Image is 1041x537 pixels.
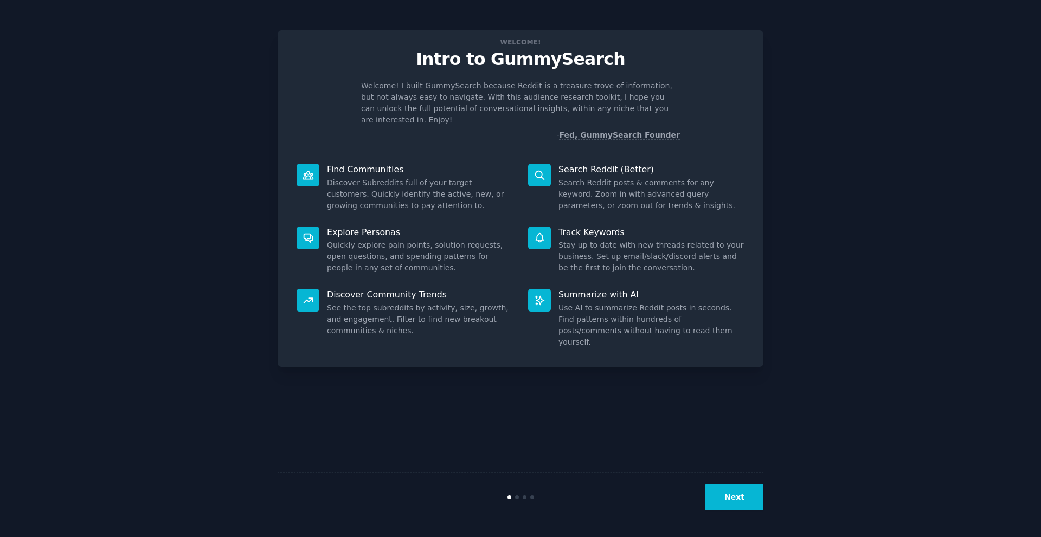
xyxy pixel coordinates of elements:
a: Fed, GummySearch Founder [559,131,680,140]
p: Summarize with AI [558,289,744,300]
p: Find Communities [327,164,513,175]
dd: See the top subreddits by activity, size, growth, and engagement. Filter to find new breakout com... [327,302,513,337]
dd: Quickly explore pain points, solution requests, open questions, and spending patterns for people ... [327,240,513,274]
div: - [556,130,680,141]
button: Next [705,484,763,510]
p: Explore Personas [327,227,513,238]
span: Welcome! [498,36,543,48]
p: Discover Community Trends [327,289,513,300]
p: Search Reddit (Better) [558,164,744,175]
dd: Stay up to date with new threads related to your business. Set up email/slack/discord alerts and ... [558,240,744,274]
p: Welcome! I built GummySearch because Reddit is a treasure trove of information, but not always ea... [361,80,680,126]
p: Intro to GummySearch [289,50,752,69]
dd: Use AI to summarize Reddit posts in seconds. Find patterns within hundreds of posts/comments with... [558,302,744,348]
dd: Search Reddit posts & comments for any keyword. Zoom in with advanced query parameters, or zoom o... [558,177,744,211]
p: Track Keywords [558,227,744,238]
dd: Discover Subreddits full of your target customers. Quickly identify the active, new, or growing c... [327,177,513,211]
